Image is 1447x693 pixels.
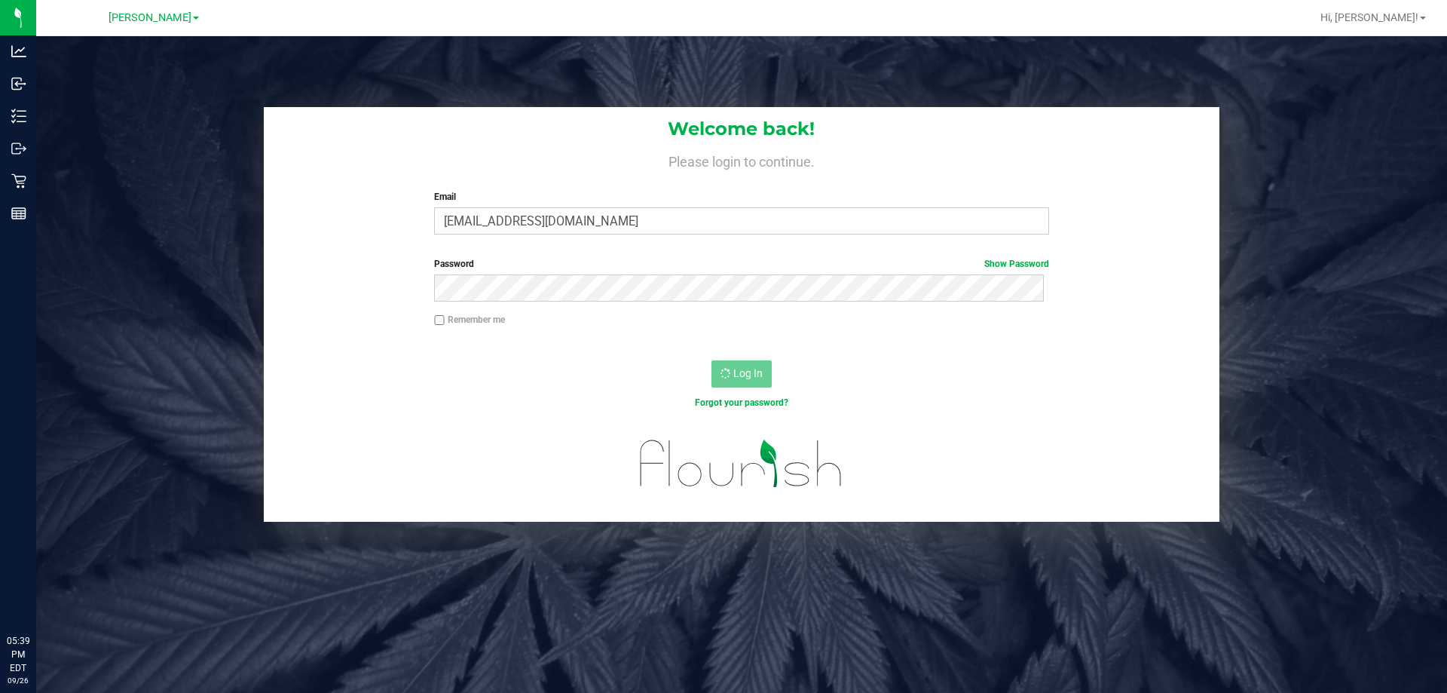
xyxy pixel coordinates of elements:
[1320,11,1418,23] span: Hi, [PERSON_NAME]!
[11,109,26,124] inline-svg: Inventory
[264,151,1219,169] h4: Please login to continue.
[434,315,445,326] input: Remember me
[733,367,763,379] span: Log In
[434,190,1048,204] label: Email
[7,634,29,675] p: 05:39 PM EDT
[109,11,191,24] span: [PERSON_NAME]
[11,206,26,221] inline-svg: Reports
[264,119,1219,139] h1: Welcome back!
[434,259,474,269] span: Password
[11,76,26,91] inline-svg: Inbound
[11,44,26,59] inline-svg: Analytics
[622,425,861,502] img: flourish_logo.svg
[434,313,505,327] label: Remember me
[11,173,26,189] inline-svg: Retail
[984,259,1049,269] a: Show Password
[711,360,772,388] button: Log In
[7,675,29,686] p: 09/26
[11,141,26,156] inline-svg: Outbound
[695,397,788,408] a: Forgot your password?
